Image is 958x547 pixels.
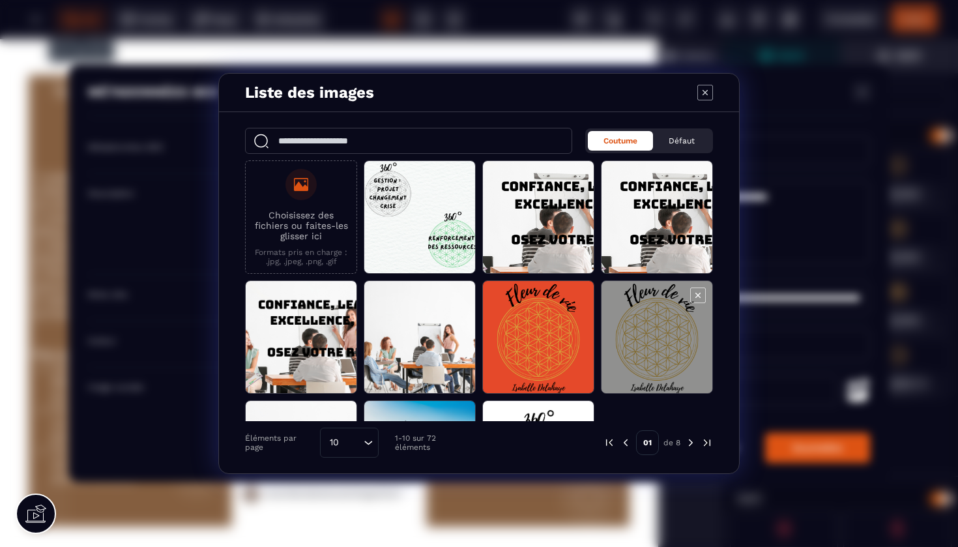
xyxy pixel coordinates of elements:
img: next [701,437,713,449]
h4: Liste des images [245,83,374,102]
input: Search for option [343,436,360,450]
p: Formats pris en charge : .jpg, .jpeg, .png, .gif [252,248,350,266]
span: Coutume [603,136,637,145]
div: Search for option [320,428,379,458]
img: prev [620,437,631,449]
img: next [685,437,697,449]
p: 1-10 sur 72 éléments [395,434,469,452]
img: e08152417638e192df02c6b19a0c8cbb_1.png [10,36,648,488]
p: de 8 [663,437,680,448]
p: Choisissez des fichiers ou faites-les glisser ici [252,210,350,241]
img: prev [603,437,615,449]
p: Éléments par page [245,434,313,452]
span: Défaut [669,136,695,145]
span: 10 [325,436,343,450]
p: 01 [636,430,659,455]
